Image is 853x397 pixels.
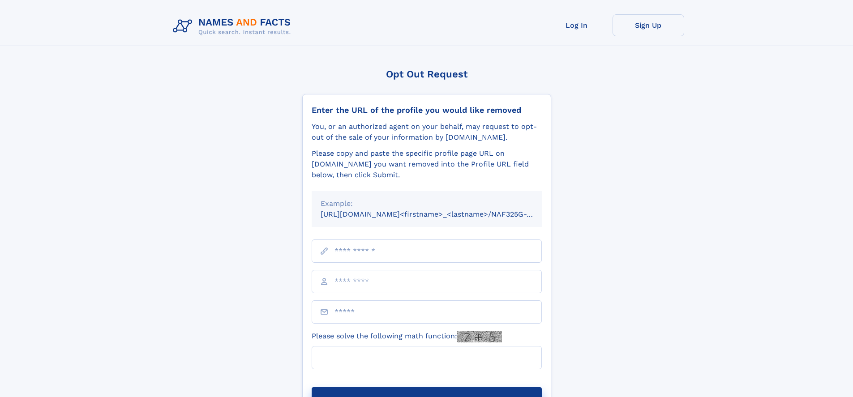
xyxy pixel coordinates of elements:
[312,148,542,180] div: Please copy and paste the specific profile page URL on [DOMAIN_NAME] you want removed into the Pr...
[312,331,502,342] label: Please solve the following math function:
[321,210,559,218] small: [URL][DOMAIN_NAME]<firstname>_<lastname>/NAF325G-xxxxxxxx
[541,14,613,36] a: Log In
[321,198,533,209] div: Example:
[302,68,551,80] div: Opt Out Request
[312,105,542,115] div: Enter the URL of the profile you would like removed
[613,14,684,36] a: Sign Up
[312,121,542,143] div: You, or an authorized agent on your behalf, may request to opt-out of the sale of your informatio...
[169,14,298,38] img: Logo Names and Facts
